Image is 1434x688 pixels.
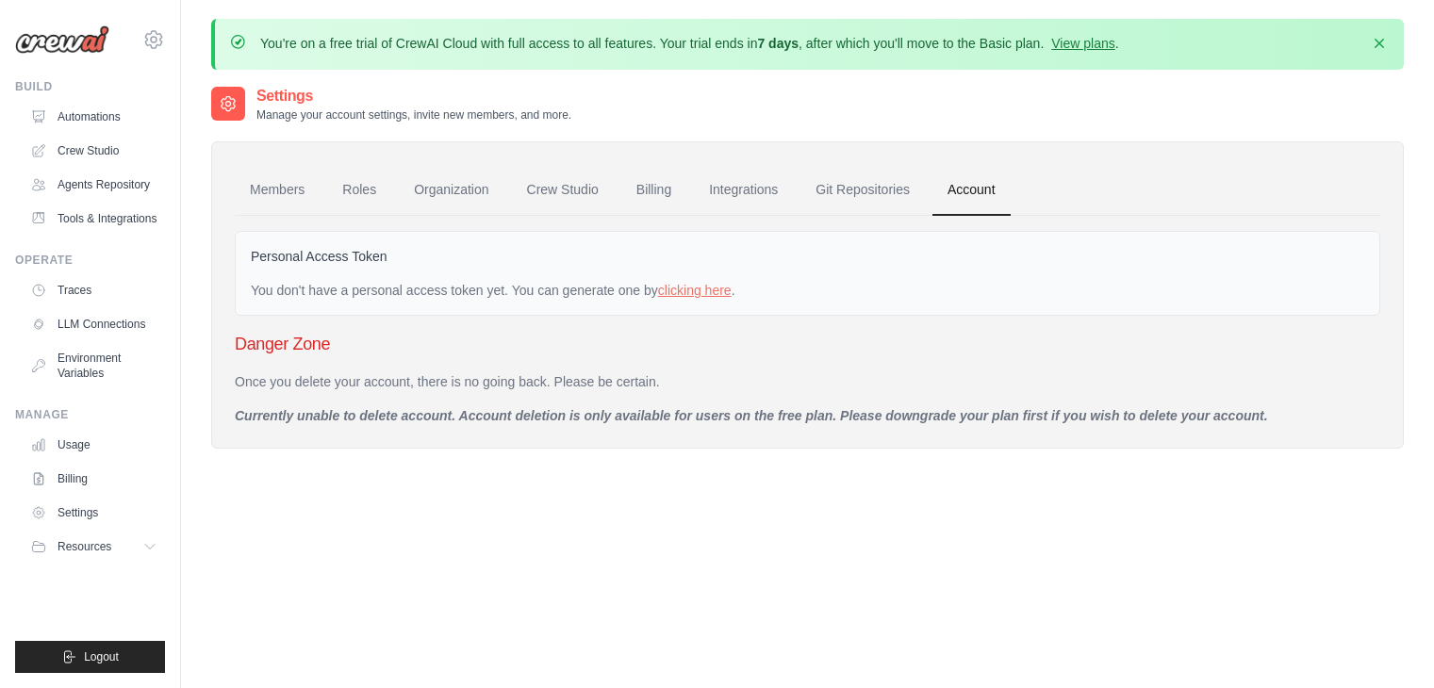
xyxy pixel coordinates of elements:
[251,281,1364,300] div: You don't have a personal access token yet. You can generate one by .
[260,34,1119,53] p: You're on a free trial of CrewAI Cloud with full access to all features. Your trial ends in , aft...
[235,406,1380,425] p: Currently unable to delete account. Account deletion is only available for users on the free plan...
[15,25,109,54] img: Logo
[23,204,165,234] a: Tools & Integrations
[327,165,391,216] a: Roles
[15,641,165,673] button: Logout
[621,165,686,216] a: Billing
[932,165,1011,216] a: Account
[15,407,165,422] div: Manage
[23,343,165,388] a: Environment Variables
[23,464,165,494] a: Billing
[23,170,165,200] a: Agents Repository
[658,283,732,298] a: clicking here
[235,165,320,216] a: Members
[23,309,165,339] a: LLM Connections
[256,107,571,123] p: Manage your account settings, invite new members, and more.
[694,165,793,216] a: Integrations
[23,102,165,132] a: Automations
[58,539,111,554] span: Resources
[23,136,165,166] a: Crew Studio
[23,430,165,460] a: Usage
[256,85,571,107] h2: Settings
[399,165,503,216] a: Organization
[235,372,1380,391] p: Once you delete your account, there is no going back. Please be certain.
[15,79,165,94] div: Build
[23,532,165,562] button: Resources
[235,331,1380,357] h3: Danger Zone
[1051,36,1114,51] a: View plans
[23,275,165,305] a: Traces
[251,247,387,266] label: Personal Access Token
[15,253,165,268] div: Operate
[512,165,614,216] a: Crew Studio
[84,649,119,664] span: Logout
[800,165,925,216] a: Git Repositories
[757,36,799,51] strong: 7 days
[23,498,165,528] a: Settings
